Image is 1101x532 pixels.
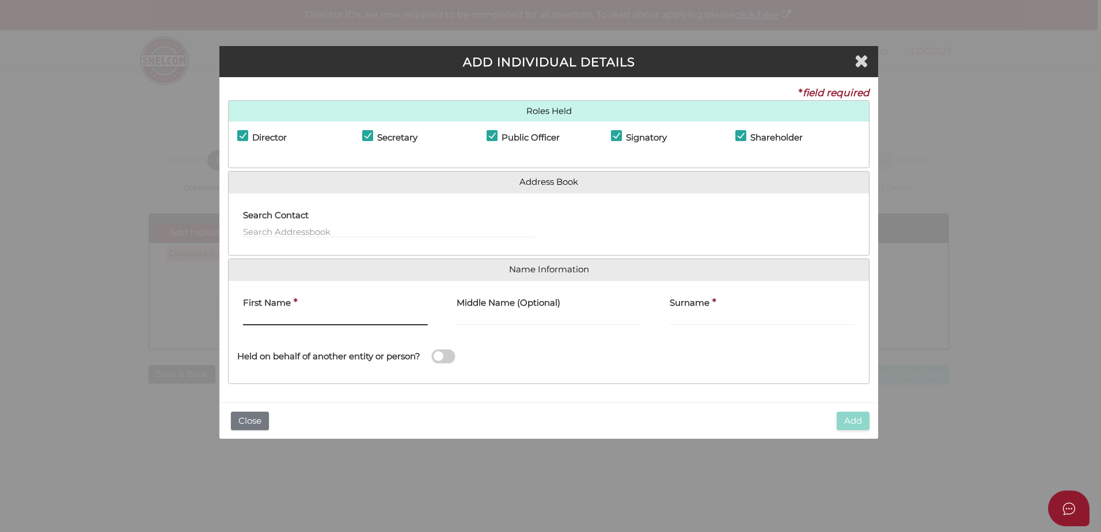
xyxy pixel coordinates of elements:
h4: Middle Name (Optional) [457,298,560,308]
input: Search Addressbook [243,225,534,238]
h4: Surname [670,298,709,308]
button: Open asap [1048,491,1089,526]
h4: Search Contact [243,211,309,221]
a: Name Information [237,265,860,275]
h4: First Name [243,298,291,308]
h4: Held on behalf of another entity or person? [237,352,420,362]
